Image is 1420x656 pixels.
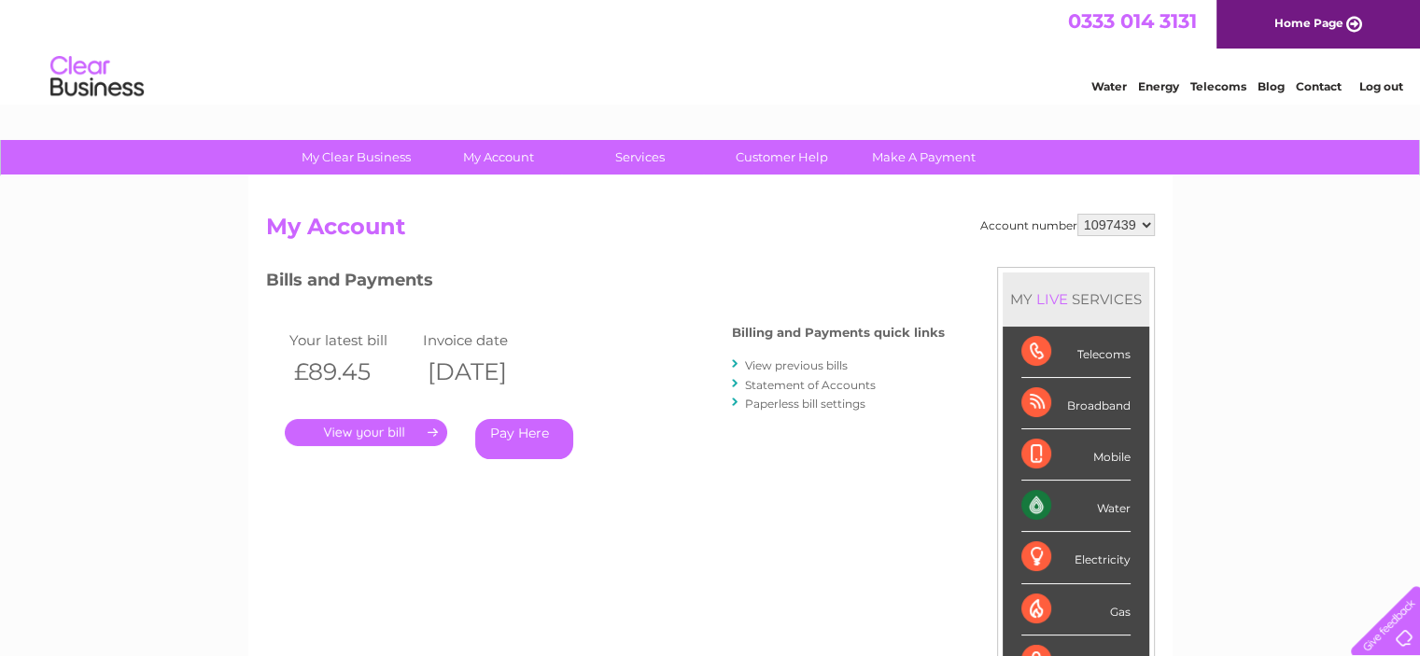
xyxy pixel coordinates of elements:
[49,49,145,105] img: logo.png
[421,140,575,174] a: My Account
[1138,79,1179,93] a: Energy
[266,267,945,300] h3: Bills and Payments
[1258,79,1285,93] a: Blog
[1068,9,1197,33] a: 0333 014 3131
[1296,79,1342,93] a: Contact
[279,140,433,174] a: My Clear Business
[1021,378,1131,429] div: Broadband
[1021,429,1131,481] div: Mobile
[285,419,447,446] a: .
[1033,290,1072,308] div: LIVE
[418,353,553,391] th: [DATE]
[705,140,859,174] a: Customer Help
[418,328,553,353] td: Invoice date
[266,214,1155,249] h2: My Account
[1021,327,1131,378] div: Telecoms
[1021,481,1131,532] div: Water
[563,140,717,174] a: Services
[270,10,1152,91] div: Clear Business is a trading name of Verastar Limited (registered in [GEOGRAPHIC_DATA] No. 3667643...
[847,140,1001,174] a: Make A Payment
[1021,532,1131,583] div: Electricity
[1003,272,1149,326] div: MY SERVICES
[1091,79,1127,93] a: Water
[1021,584,1131,635] div: Gas
[285,328,419,353] td: Your latest bill
[745,358,848,372] a: View previous bills
[1358,79,1402,93] a: Log out
[285,353,419,391] th: £89.45
[475,419,573,459] a: Pay Here
[732,326,945,340] h4: Billing and Payments quick links
[1190,79,1246,93] a: Telecoms
[980,214,1155,236] div: Account number
[745,397,865,411] a: Paperless bill settings
[745,378,876,392] a: Statement of Accounts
